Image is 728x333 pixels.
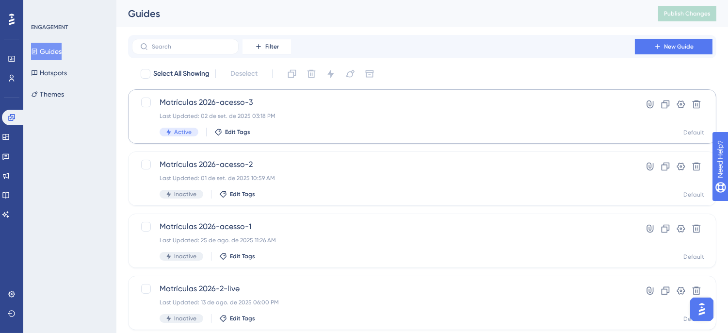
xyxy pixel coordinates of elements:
[23,2,61,14] span: Need Help?
[219,315,255,322] button: Edit Tags
[160,97,607,108] span: Matrículas 2026-acesso-3
[230,68,258,80] span: Deselect
[265,43,279,50] span: Filter
[160,299,607,306] div: Last Updated: 13 de ago. de 2025 06:00 PM
[683,253,704,261] div: Default
[225,128,250,136] span: Edit Tags
[160,221,607,233] span: Matrículas 2026-acesso-1
[152,43,230,50] input: Search
[128,7,634,20] div: Guides
[174,128,192,136] span: Active
[658,6,716,21] button: Publish Changes
[222,65,266,83] button: Deselect
[214,128,250,136] button: Edit Tags
[174,252,196,260] span: Inactive
[160,283,607,295] span: Matrículas 2026-2-live
[160,159,607,170] span: Matrículas 2026-acesso-2
[31,43,62,60] button: Guides
[31,64,67,82] button: Hotspots
[174,190,196,198] span: Inactive
[635,39,712,54] button: New Guide
[219,252,255,260] button: Edit Tags
[174,315,196,322] span: Inactive
[230,315,255,322] span: Edit Tags
[243,39,291,54] button: Filter
[153,68,210,80] span: Select All Showing
[31,23,68,31] div: ENGAGEMENT
[160,174,607,182] div: Last Updated: 01 de set. de 2025 10:59 AM
[664,43,694,50] span: New Guide
[664,10,711,17] span: Publish Changes
[230,190,255,198] span: Edit Tags
[683,191,704,199] div: Default
[687,295,716,324] iframe: UserGuiding AI Assistant Launcher
[230,252,255,260] span: Edit Tags
[683,315,704,323] div: Default
[160,112,607,120] div: Last Updated: 02 de set. de 2025 03:18 PM
[160,236,607,244] div: Last Updated: 25 de ago. de 2025 11:26 AM
[683,129,704,136] div: Default
[31,85,64,103] button: Themes
[219,190,255,198] button: Edit Tags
